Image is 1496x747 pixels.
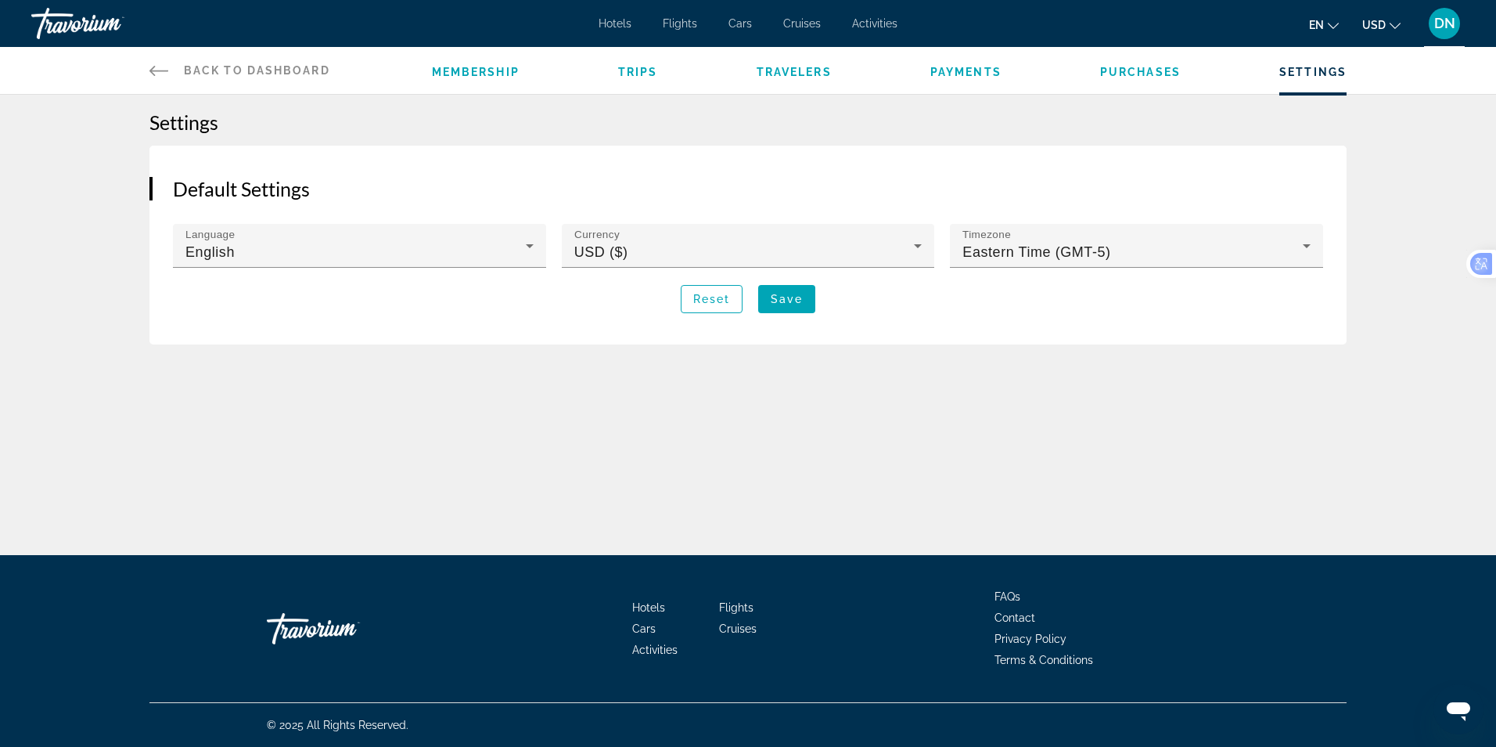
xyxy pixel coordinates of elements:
a: Hotels [632,601,665,614]
h1: Settings [149,110,1347,134]
iframe: Button to launch messaging window [1433,684,1483,734]
a: Purchases [1100,66,1181,78]
span: © 2025 All Rights Reserved. [267,719,408,731]
a: Travorium [31,3,188,44]
mat-label: Timezone [962,229,1011,240]
span: DN [1434,16,1455,31]
span: Back to Dashboard [184,64,330,77]
span: en [1309,19,1324,31]
mat-label: Currency [574,229,620,240]
span: Reset [693,293,731,305]
mat-label: Language [185,229,235,240]
button: Save [758,285,815,313]
a: Cars [728,17,752,30]
a: Cruises [719,622,757,635]
span: Eastern Time (GMT-5) [962,244,1110,260]
a: Activities [632,644,678,656]
button: Reset [681,285,743,313]
a: Payments [930,66,1002,78]
a: Membership [432,66,520,78]
span: English [185,244,235,260]
h2: Default Settings [173,177,1323,200]
span: USD ($) [574,244,628,260]
a: Trips [618,66,658,78]
a: Back to Dashboard [149,47,330,94]
a: Flights [719,601,753,614]
a: Travelers [757,66,832,78]
button: Change language [1309,13,1339,36]
a: Settings [1279,66,1347,78]
a: Activities [852,17,897,30]
a: Cruises [783,17,821,30]
a: FAQs [994,590,1020,603]
span: Save [771,293,803,305]
a: Terms & Conditions [994,654,1093,666]
a: Travorium [267,605,423,652]
a: Flights [663,17,697,30]
button: User Menu [1424,7,1465,40]
span: USD [1362,19,1386,31]
a: Hotels [599,17,631,30]
a: Cars [632,622,656,635]
button: Change currency [1362,13,1401,36]
a: Privacy Policy [994,633,1066,645]
a: Contact [994,612,1035,624]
